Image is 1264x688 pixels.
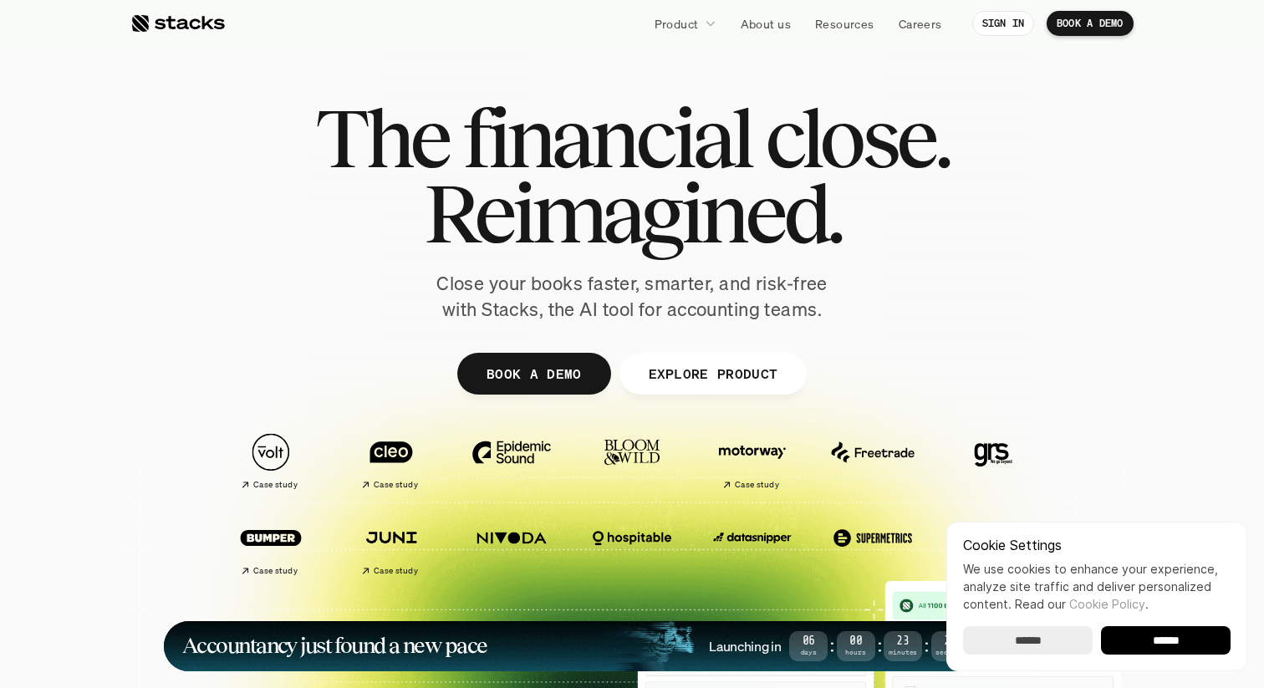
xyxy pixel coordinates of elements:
h2: Case study [253,566,298,576]
a: SIGN IN [972,11,1035,36]
a: Cookie Policy [1069,597,1145,611]
p: SIGN IN [982,18,1025,29]
a: Case study [701,425,804,497]
h4: Launching in [709,637,781,655]
p: Close your books faster, smarter, and risk-free with Stacks, the AI tool for accounting teams. [423,271,841,323]
p: Cookie Settings [963,538,1231,552]
span: The [315,100,448,176]
span: 23 [884,637,922,646]
strong: : [875,636,884,655]
a: Case study [339,510,443,583]
span: Seconds [931,650,970,655]
p: BOOK A DEMO [1057,18,1124,29]
p: About us [741,15,791,33]
p: Careers [899,15,942,33]
span: financial [462,100,751,176]
h2: Case study [253,480,298,490]
p: Product [655,15,699,33]
a: Case study [219,425,323,497]
p: and more [941,529,1045,543]
p: BOOK A DEMO [487,361,582,385]
span: Read our . [1015,597,1149,611]
span: Reimagined. [424,176,841,251]
span: 22 [931,637,970,646]
h2: Case study [374,566,418,576]
strong: : [828,636,836,655]
span: Days [789,650,828,655]
a: BOOK A DEMO [1047,11,1134,36]
a: EXPLORE PRODUCT [619,353,807,395]
p: We use cookies to enhance your experience, analyze site traffic and deliver personalized content. [963,560,1231,613]
span: close. [765,100,949,176]
a: Careers [889,8,952,38]
a: Case study [339,425,443,497]
h1: Accountancy just found a new pace [182,636,487,655]
a: Resources [805,8,884,38]
p: EXPLORE PRODUCT [648,361,777,385]
strong: : [922,636,930,655]
h2: Case study [735,480,779,490]
span: 06 [789,637,828,646]
a: Case study [219,510,323,583]
span: Hours [837,650,875,655]
span: 00 [837,637,875,646]
p: Resources [815,15,874,33]
a: Accountancy just found a new paceLaunching in06Days:00Hours:23Minutes:22SecondsLEARN MORE [164,621,1100,671]
a: About us [731,8,801,38]
a: BOOK A DEMO [457,353,611,395]
span: Minutes [884,650,922,655]
h2: Case study [374,480,418,490]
